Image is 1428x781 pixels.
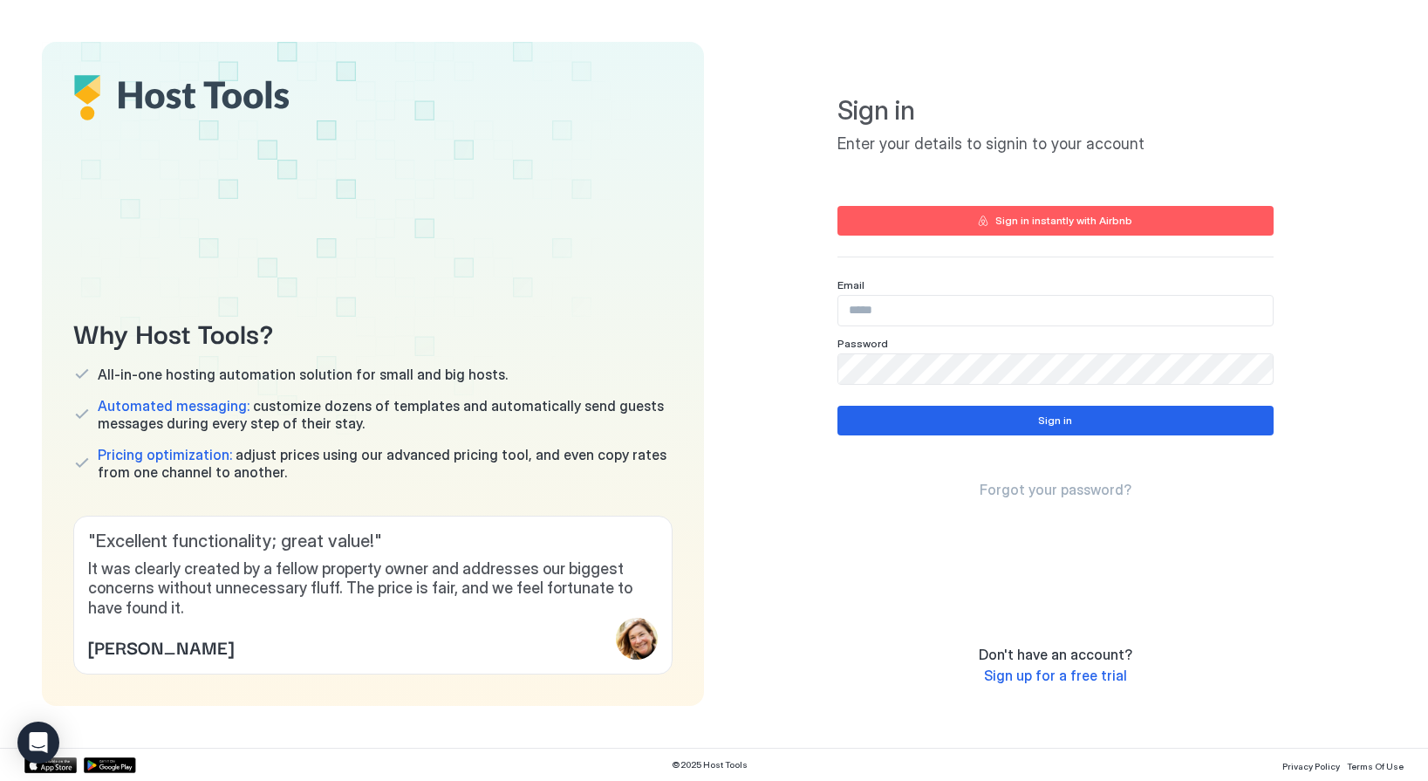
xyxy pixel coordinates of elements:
div: Sign in instantly with Airbnb [995,213,1132,229]
span: Automated messaging: [98,397,249,414]
button: Sign in [837,406,1274,435]
a: Terms Of Use [1347,756,1404,774]
input: Input Field [838,354,1273,384]
a: Sign up for a free trial [984,667,1127,685]
span: © 2025 Host Tools [672,759,748,771]
span: [PERSON_NAME] [88,634,234,660]
span: Terms Of Use [1347,761,1404,771]
a: Google Play Store [84,757,136,773]
div: profile [616,618,658,660]
a: Forgot your password? [980,481,1131,499]
a: App Store [24,757,77,773]
span: customize dozens of templates and automatically send guests messages during every step of their s... [98,397,673,432]
span: Don't have an account? [979,646,1132,663]
span: adjust prices using our advanced pricing tool, and even copy rates from one channel to another. [98,446,673,481]
span: Sign up for a free trial [984,667,1127,684]
span: " Excellent functionality; great value! " [88,531,658,552]
span: Privacy Policy [1282,761,1340,771]
a: Privacy Policy [1282,756,1340,774]
span: Forgot your password? [980,481,1131,498]
span: All-in-one hosting automation solution for small and big hosts. [98,366,508,383]
span: Email [837,278,864,291]
div: Sign in [1038,413,1072,428]
span: Why Host Tools? [73,312,673,352]
button: Sign in instantly with Airbnb [837,206,1274,236]
input: Input Field [838,296,1273,325]
span: Enter your details to signin to your account [837,134,1274,154]
span: Sign in [837,94,1274,127]
span: Pricing optimization: [98,446,232,463]
div: Open Intercom Messenger [17,722,59,764]
span: It was clearly created by a fellow property owner and addresses our biggest concerns without unne... [88,559,658,619]
span: Password [837,337,888,350]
